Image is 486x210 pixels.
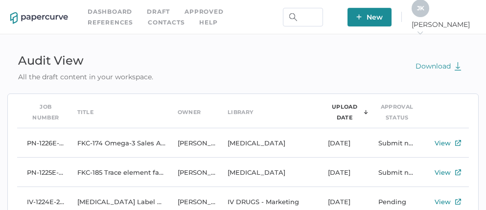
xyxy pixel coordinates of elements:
[406,57,471,75] button: Download
[435,137,451,149] div: View
[435,166,451,178] div: View
[318,158,369,187] td: [DATE]
[289,13,297,21] img: search.bf03fe8b.svg
[7,50,164,71] div: Audit View
[68,128,168,158] td: FKC-174 Omega-3 Sales Aid
[10,12,68,24] img: papercurve-logo-colour.7244d18c.svg
[68,158,168,187] td: FKC-185 Trace element fact sheet update
[218,128,318,158] td: [MEDICAL_DATA]
[416,62,462,70] span: Download
[318,128,369,158] td: [DATE]
[199,17,217,28] div: help
[455,140,461,146] img: external-link-icon.7ec190a1.svg
[27,101,65,123] div: Job Number
[228,107,253,117] div: Library
[455,169,461,175] img: external-link-icon.7ec190a1.svg
[347,8,392,26] button: New
[435,196,451,208] div: View
[369,128,419,158] td: Submit new version
[77,107,94,117] div: Title
[417,4,424,12] span: J K
[218,158,318,187] td: [MEDICAL_DATA]
[178,107,201,117] div: Owner
[88,6,132,17] a: Dashboard
[356,8,383,26] span: New
[364,110,368,115] img: sorting-arrow-down.c3f0a1d0.svg
[369,158,419,187] td: Submit new version
[168,158,218,187] td: [PERSON_NAME]
[148,17,185,28] a: Contacts
[283,8,323,26] input: Search Workspace
[168,128,218,158] td: [PERSON_NAME]
[147,6,170,17] a: Draft
[378,101,416,123] div: Approval Status
[454,62,462,70] img: download-green.2f70a7b3.svg
[412,20,476,38] span: [PERSON_NAME]
[7,71,164,82] div: All the draft content in your workspace.
[455,199,461,205] img: external-link-icon.7ec190a1.svg
[356,14,362,20] img: plus-white.e19ec114.svg
[17,128,68,158] td: PN-1226E-2025.10.03-1.0
[417,29,423,36] i: arrow_right
[328,101,361,123] div: Upload Date
[88,17,133,28] a: References
[185,6,223,17] a: Approved
[17,158,68,187] td: PN-1225E-2025.10.03-1.0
